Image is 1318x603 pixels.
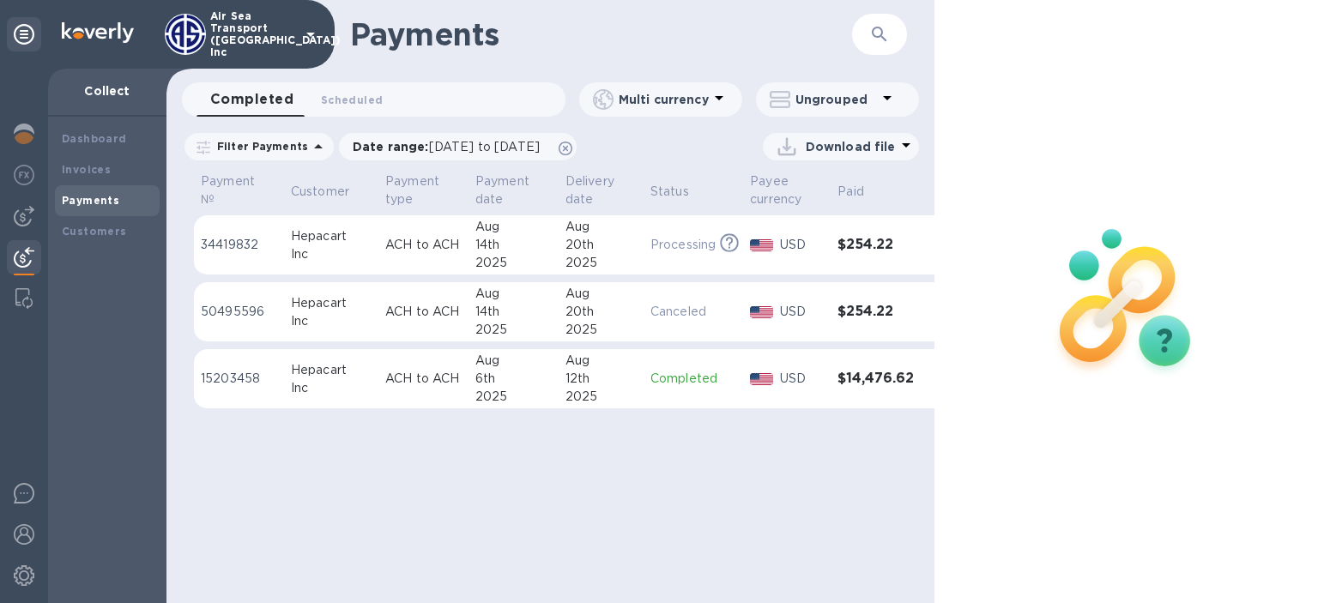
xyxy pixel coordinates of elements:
div: 12th [565,370,637,388]
div: Aug [565,218,637,236]
div: 20th [565,303,637,321]
p: Multi currency [619,91,709,108]
h1: Payments [350,16,795,52]
p: Payment type [385,172,439,208]
p: Date range : [353,138,548,155]
p: USD [780,370,824,388]
span: Payee currency [750,172,824,208]
p: Payee currency [750,172,801,208]
p: Processing [650,236,716,254]
div: 2025 [565,388,637,406]
p: Completed [650,370,736,388]
p: ACH to ACH [385,236,462,254]
p: Paid [837,183,864,201]
p: Ungrouped [795,91,877,108]
div: Inc [291,245,372,263]
div: 2025 [475,254,552,272]
div: Aug [475,352,552,370]
p: Customer [291,183,349,201]
b: Invoices [62,163,111,176]
img: Foreign exchange [14,165,34,185]
span: [DATE] to [DATE] [429,140,540,154]
p: 34419832 [201,236,277,254]
p: Delivery date [565,172,614,208]
p: Air Sea Transport ([GEOGRAPHIC_DATA]) Inc [210,10,296,58]
div: Hepacart [291,227,372,245]
p: Collect [62,82,153,99]
p: 15203458 [201,370,277,388]
div: 2025 [565,254,637,272]
span: Scheduled [321,91,383,109]
div: Inc [291,312,372,330]
div: Aug [565,285,637,303]
img: USD [750,306,773,318]
span: Paid [837,183,886,201]
p: Download file [806,138,896,155]
div: Aug [565,352,637,370]
div: 20th [565,236,637,254]
p: ACH to ACH [385,370,462,388]
h3: $254.22 [837,237,914,253]
div: Hepacart [291,294,372,312]
p: Status [650,183,689,201]
div: Hepacart [291,361,372,379]
p: Filter Payments [210,139,308,154]
b: Dashboard [62,132,127,145]
div: Aug [475,218,552,236]
p: USD [780,236,824,254]
h3: $254.22 [837,304,914,320]
p: 50495596 [201,303,277,321]
div: Aug [475,285,552,303]
p: ACH to ACH [385,303,462,321]
div: 2025 [565,321,637,339]
p: Payment date [475,172,529,208]
div: 6th [475,370,552,388]
div: Inc [291,379,372,397]
span: Status [650,183,711,201]
h3: $14,476.62 [837,371,914,387]
span: Payment type [385,172,462,208]
p: Canceled [650,303,736,321]
span: Payment date [475,172,552,208]
img: Logo [62,22,134,43]
span: Customer [291,183,372,201]
img: USD [750,239,773,251]
span: Payment № [201,172,277,208]
div: 2025 [475,321,552,339]
div: 14th [475,303,552,321]
b: Customers [62,225,127,238]
div: 14th [475,236,552,254]
p: Payment № [201,172,255,208]
div: Date range:[DATE] to [DATE] [339,133,577,160]
img: USD [750,373,773,385]
div: 2025 [475,388,552,406]
b: Payments [62,194,119,207]
div: Unpin categories [7,17,41,51]
span: Completed [210,87,293,112]
p: USD [780,303,824,321]
span: Delivery date [565,172,637,208]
